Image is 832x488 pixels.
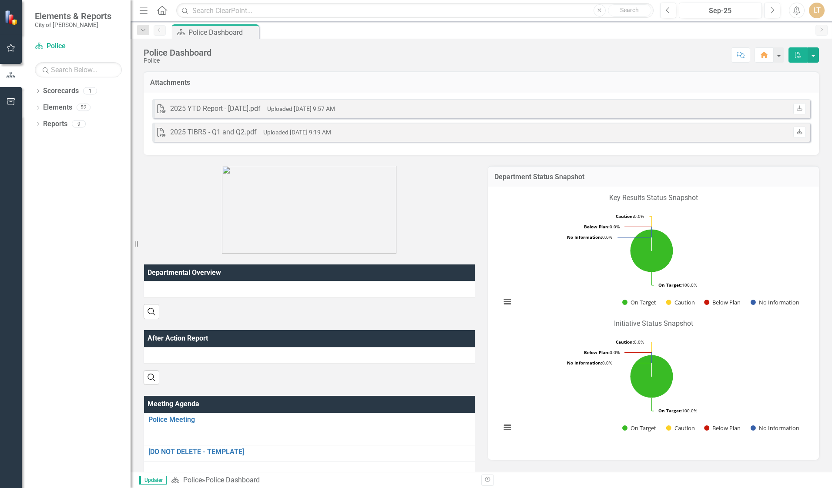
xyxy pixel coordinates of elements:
tspan: Caution: [616,213,634,219]
div: Chart. Highcharts interactive chart. [497,207,810,315]
text: 0.0% [567,234,612,240]
tspan: No Information: [567,360,602,366]
path: On Target, 3. [630,355,673,398]
button: Show No Information [751,298,799,306]
text: 0.0% [567,360,612,366]
a: Reports [43,119,67,129]
div: 52 [77,104,91,111]
text: 100.0% [658,408,697,414]
a: [DO NOT DELETE - TEMPLATE] [148,448,474,456]
td: Double-Click to Edit [144,461,479,477]
tspan: Below Plan: [584,224,610,230]
a: Police Meeting [148,416,474,424]
svg: Interactive chart [497,207,807,315]
span: Elements & Reports [35,11,111,21]
h3: Attachments [150,79,812,87]
input: Search Below... [35,62,122,77]
input: Search ClearPoint... [176,3,654,18]
path: On Target, 22. [630,229,673,272]
button: Show No Information [751,424,799,432]
a: Police [35,41,122,51]
div: 1 [83,87,97,95]
small: Uploaded [DATE] 9:19 AM [263,129,331,136]
button: Show On Target [622,298,657,306]
img: COB-New-Logo-Sig-300px.png [222,166,396,254]
td: Double-Click to Edit [144,347,479,363]
small: Uploaded [DATE] 9:57 AM [267,105,335,112]
td: Double-Click to Edit Right Click for Context Menu [144,445,479,461]
td: Double-Click to Edit Right Click for Context Menu [144,413,479,429]
span: Search [620,7,639,13]
a: Police [183,476,202,484]
text: 0.0% [584,349,620,355]
div: Police [144,57,211,64]
button: Show Below Plan [704,424,741,432]
text: 0.0% [584,224,620,230]
button: Search [608,4,651,17]
a: Scorecards [43,86,79,96]
td: Double-Click to Edit [144,281,479,297]
button: Show Caution [666,424,695,432]
a: Elements [43,103,72,113]
div: Police Dashboard [144,48,211,57]
button: Show Caution [666,298,695,306]
text: 0.0% [616,213,644,219]
div: Police Dashboard [188,27,257,38]
text: 100.0% [658,282,697,288]
button: View chart menu, Chart [501,296,513,308]
div: 2025 TIBRS - Q1 and Q2.pdf [170,127,257,137]
div: 9 [72,120,86,127]
div: Police Dashboard [205,476,260,484]
tspan: Below Plan: [584,349,610,355]
tspan: On Target: [658,408,682,414]
button: LT [809,3,825,18]
button: Sep-25 [679,3,762,18]
span: Updater [139,476,167,485]
div: Chart. Highcharts interactive chart. [497,332,810,441]
h3: Department Status Snapshot [494,173,812,181]
div: 2025 YTD Report - [DATE].pdf [170,104,261,114]
div: Sep-25 [682,6,759,16]
small: City of [PERSON_NAME] [35,21,111,28]
button: Show On Target [622,424,657,432]
tspan: No Information: [567,234,602,240]
text: 0.0% [616,339,644,345]
tspan: Caution: [616,339,634,345]
button: Show Below Plan [704,298,741,306]
td: Double-Click to Edit [144,429,479,445]
div: » [171,475,475,485]
svg: Interactive chart [497,332,807,441]
p: Initiative Status Snapshot [497,317,810,331]
button: View chart menu, Chart [501,421,513,434]
img: ClearPoint Strategy [4,10,20,25]
tspan: On Target: [658,282,682,288]
p: Key Results Status Snapshot [497,193,810,205]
